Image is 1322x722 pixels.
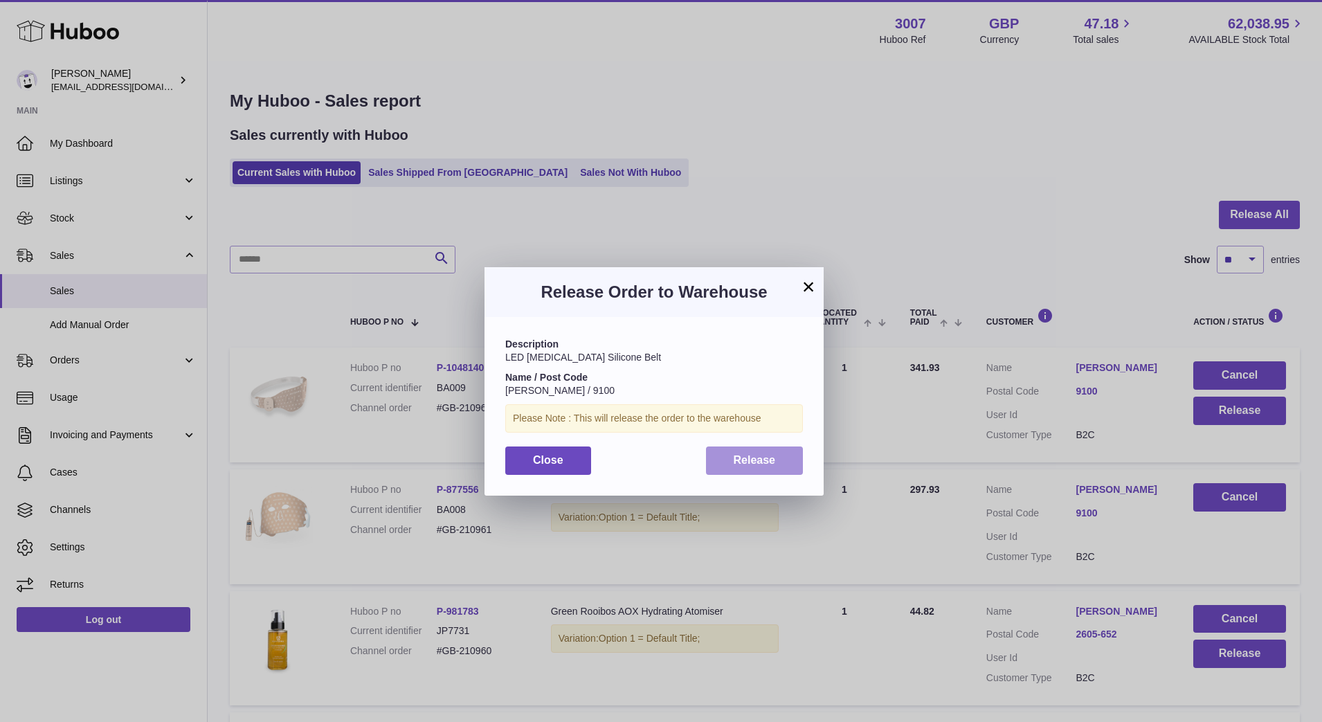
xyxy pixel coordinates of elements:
h3: Release Order to Warehouse [505,281,803,303]
span: LED [MEDICAL_DATA] Silicone Belt [505,352,661,363]
span: [PERSON_NAME] / 9100 [505,385,615,396]
strong: Description [505,339,559,350]
span: Release [734,454,776,466]
span: Close [533,454,563,466]
button: × [800,278,817,295]
button: Release [706,446,804,475]
strong: Name / Post Code [505,372,588,383]
div: Please Note : This will release the order to the warehouse [505,404,803,433]
button: Close [505,446,591,475]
